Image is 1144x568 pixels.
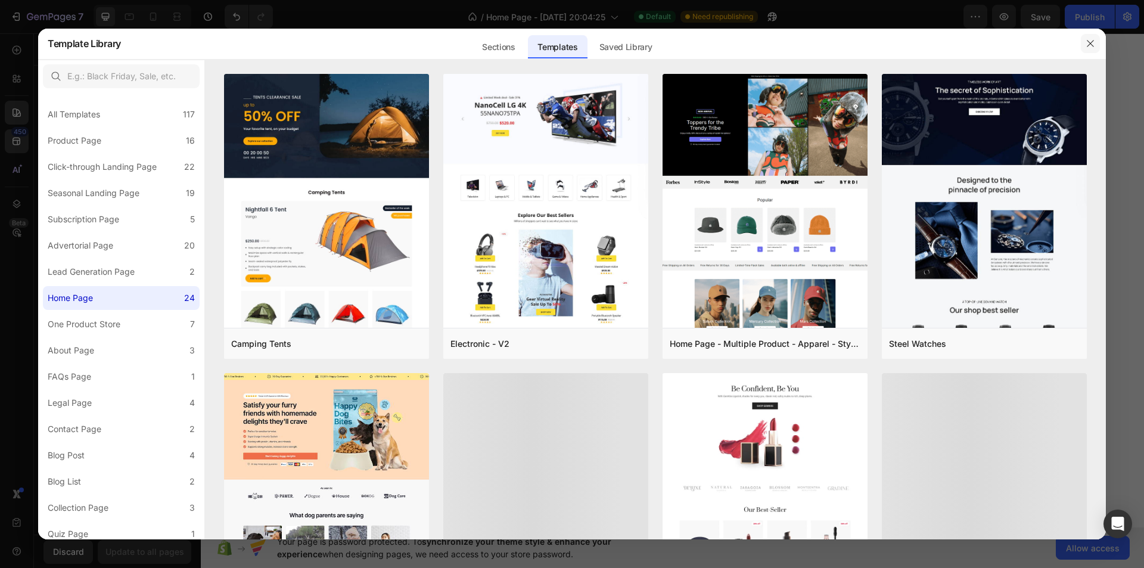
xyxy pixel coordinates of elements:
[201,193,273,212] button: Sync from Shopify
[450,337,509,351] div: Electronic - V2
[48,527,88,541] div: Quiz Page
[190,212,195,226] div: 5
[183,107,195,122] div: 117
[116,90,828,104] p: Millions of shoppers can’t wait to see what you have in store
[472,35,524,59] div: Sections
[889,337,946,351] div: Steel Watches
[186,134,195,148] div: 16
[48,317,120,331] div: One Product Store
[191,370,195,384] div: 1
[231,337,291,351] div: Camping Tents
[48,474,81,489] div: Blog List
[184,160,195,174] div: 22
[48,107,100,122] div: All Templates
[48,265,135,279] div: Lead Generation Page
[184,291,195,305] div: 24
[48,422,101,436] div: Contact Page
[186,186,195,200] div: 19
[189,474,195,489] div: 2
[635,193,685,212] button: Add product
[224,74,429,523] img: tent.png
[43,64,200,88] input: E.g.: Black Friday, Sale, etc.
[48,448,85,463] div: Blog Post
[191,527,195,541] div: 1
[48,343,94,358] div: About Page
[48,238,113,253] div: Advertorial Page
[48,396,92,410] div: Legal Page
[528,35,587,59] div: Templates
[48,28,121,59] h2: Template Library
[635,144,819,156] p: Can not get product from Shopify
[146,193,197,212] button: Add product
[670,337,860,351] div: Home Page - Multiple Product - Apparel - Style 4
[48,501,108,515] div: Collection Page
[690,193,762,212] button: Sync from Shopify
[590,35,662,59] div: Saved Library
[184,238,195,253] div: 20
[431,471,512,497] button: SHOP NOW
[498,440,531,458] span: 50%
[48,212,119,226] div: Subscription Page
[116,57,828,83] p: Explore Our Best Sellers
[388,417,555,461] p: Gear Virtual Reality Sale Up To
[1103,510,1132,538] div: Open Intercom Messenger
[48,186,139,200] div: Seasonal Landing Page
[189,448,195,463] div: 4
[189,501,195,515] div: 3
[189,422,195,436] div: 2
[190,317,195,331] div: 7
[388,399,555,414] p: Accessories
[48,134,101,148] div: Product Page
[48,160,157,174] div: Click-through Landing Page
[450,478,493,490] div: SHOP NOW
[189,396,195,410] div: 4
[635,156,819,191] p: We cannot find any products from your Shopify store. Please try manually syncing the data from Sh...
[146,156,331,191] p: We cannot find any products from your Shopify store. Please try manually syncing the data from Sh...
[48,291,93,305] div: Home Page
[189,265,195,279] div: 2
[146,144,331,156] p: Can not get product from Shopify
[189,343,195,358] div: 3
[48,370,91,384] div: FAQs Page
